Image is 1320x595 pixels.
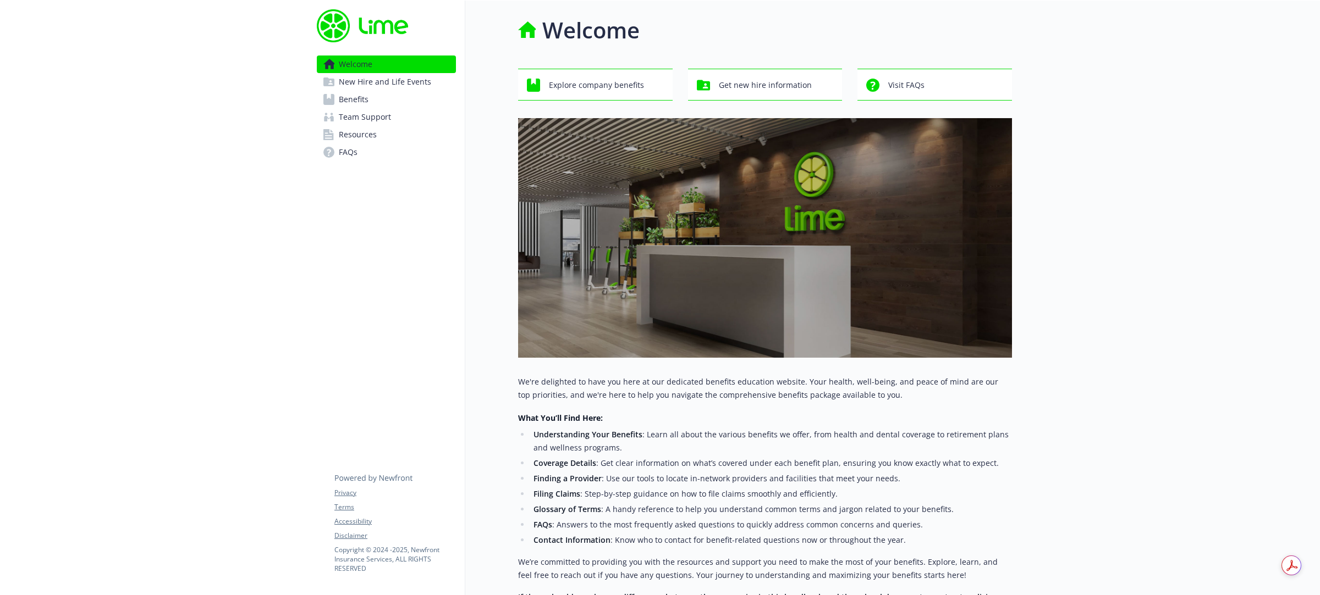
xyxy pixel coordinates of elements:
strong: Finding a Provider [533,473,602,483]
span: Get new hire information [719,75,812,96]
strong: FAQs [533,519,552,530]
p: We’re committed to providing you with the resources and support you need to make the most of your... [518,555,1012,582]
li: : Use our tools to locate in-network providers and facilities that meet your needs. [530,472,1012,485]
li: : Get clear information on what’s covered under each benefit plan, ensuring you know exactly what... [530,457,1012,470]
li: : Answers to the most frequently asked questions to quickly address common concerns and queries. [530,518,1012,531]
a: Terms [334,502,455,512]
button: Explore company benefits [518,69,673,101]
a: Team Support [317,108,456,126]
span: Explore company benefits [549,75,644,96]
span: Team Support [339,108,391,126]
a: Resources [317,126,456,143]
strong: Coverage Details [533,458,596,468]
span: Visit FAQs [888,75,925,96]
a: Disclaimer [334,531,455,541]
strong: Contact Information [533,535,610,545]
span: FAQs [339,143,358,161]
p: Copyright © 2024 - 2025 , Newfront Insurance Services, ALL RIGHTS RESERVED [334,545,455,573]
button: Get new hire information [688,69,843,101]
strong: What You’ll Find Here: [518,413,603,423]
strong: Glossary of Terms [533,504,601,514]
h1: Welcome [542,14,640,47]
span: Welcome [339,55,372,73]
li: : Know who to contact for benefit-related questions now or throughout the year. [530,533,1012,547]
img: overview page banner [518,118,1012,358]
span: New Hire and Life Events [339,73,431,91]
a: Accessibility [334,516,455,526]
li: : A handy reference to help you understand common terms and jargon related to your benefits. [530,503,1012,516]
span: Benefits [339,91,369,108]
button: Visit FAQs [857,69,1012,101]
a: Benefits [317,91,456,108]
a: Privacy [334,488,455,498]
a: FAQs [317,143,456,161]
li: : Step-by-step guidance on how to file claims smoothly and efficiently. [530,487,1012,501]
a: Welcome [317,55,456,73]
li: : Learn all about the various benefits we offer, from health and dental coverage to retirement pl... [530,428,1012,454]
strong: Understanding Your Benefits [533,429,642,440]
span: Resources [339,126,377,143]
p: We're delighted to have you here at our dedicated benefits education website. Your health, well-b... [518,375,1012,402]
a: New Hire and Life Events [317,73,456,91]
strong: Filing Claims [533,488,580,499]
